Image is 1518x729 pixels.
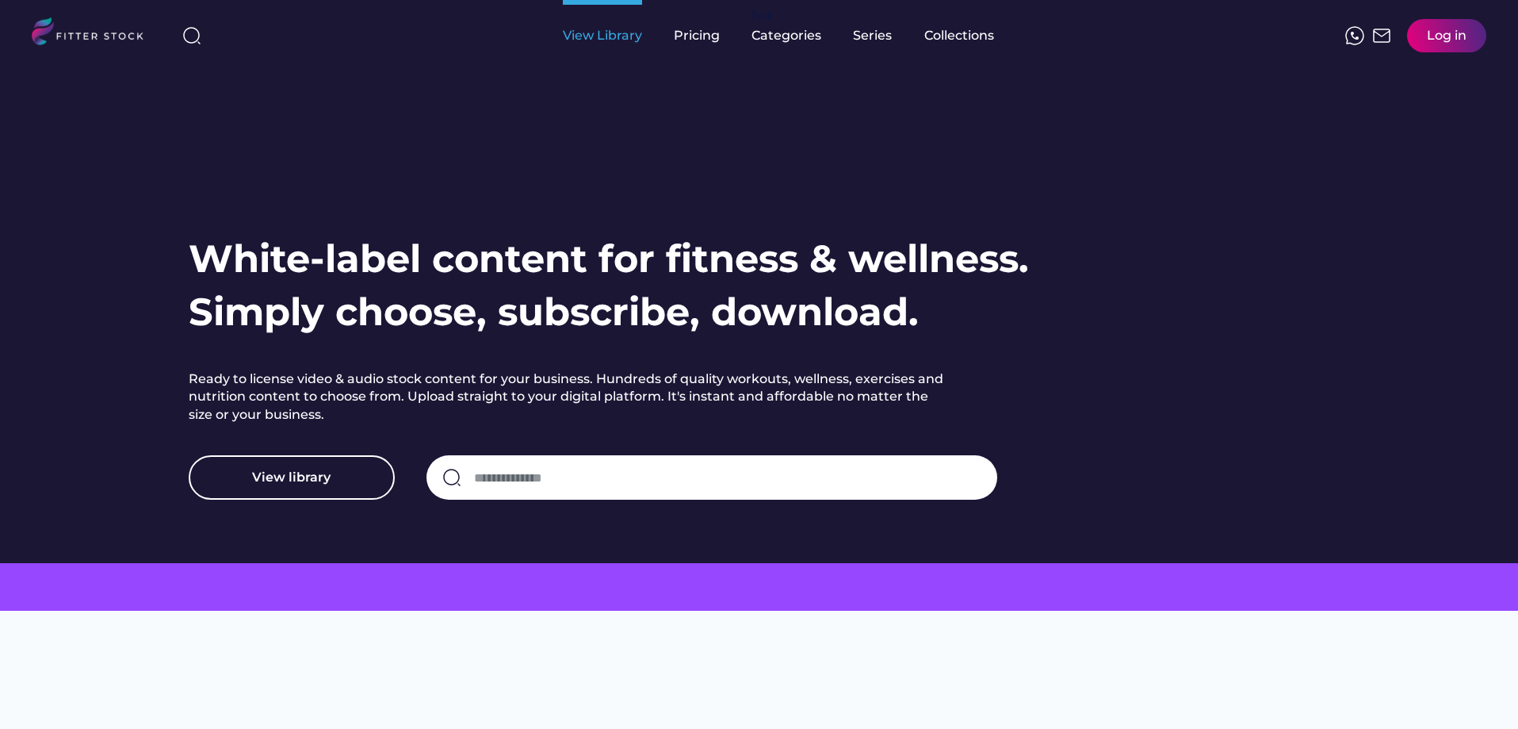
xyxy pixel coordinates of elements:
[189,370,950,424] h2: Ready to license video & audio stock content for your business. Hundreds of quality workouts, wel...
[442,468,461,487] img: search-normal.svg
[853,27,893,44] div: Series
[751,8,772,24] div: fvck
[1345,26,1364,45] img: meteor-icons_whatsapp%20%281%29.svg
[1372,26,1391,45] img: Frame%2051.svg
[189,455,395,500] button: View library
[1427,27,1466,44] div: Log in
[751,27,821,44] div: Categories
[32,17,157,50] img: LOGO.svg
[189,232,1029,339] h1: White-label content for fitness & wellness. Simply choose, subscribe, download.
[924,27,994,44] div: Collections
[182,26,201,45] img: search-normal%203.svg
[674,27,720,44] div: Pricing
[563,27,642,44] div: View Library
